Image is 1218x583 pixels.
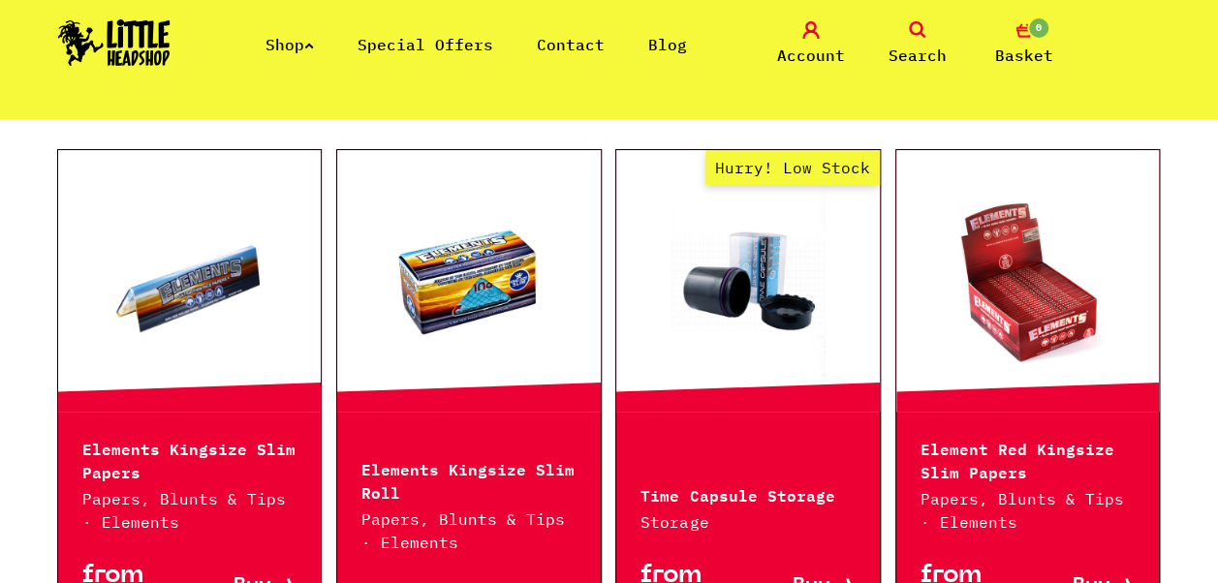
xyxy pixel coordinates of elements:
[995,44,1053,67] span: Basket
[361,456,577,503] p: Elements Kingsize Slim Roll
[705,150,880,185] span: Hurry! Low Stock
[537,35,605,54] a: Contact
[640,482,856,506] p: Time Capsule Storage
[869,21,966,67] a: Search
[82,487,297,534] p: Papers, Blunts & Tips · Elements
[616,184,880,378] a: Hurry! Low Stock
[1027,16,1050,40] span: 0
[921,436,1136,482] p: Element Red Kingsize Slim Papers
[58,19,171,66] img: Little Head Shop Logo
[921,487,1136,534] p: Papers, Blunts & Tips · Elements
[777,44,845,67] span: Account
[889,44,947,67] span: Search
[82,436,297,482] p: Elements Kingsize Slim Papers
[640,510,856,534] p: Storage
[361,507,577,554] p: Papers, Blunts & Tips · Elements
[358,35,493,54] a: Special Offers
[648,35,687,54] a: Blog
[265,35,314,54] a: Shop
[976,21,1073,67] a: 0 Basket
